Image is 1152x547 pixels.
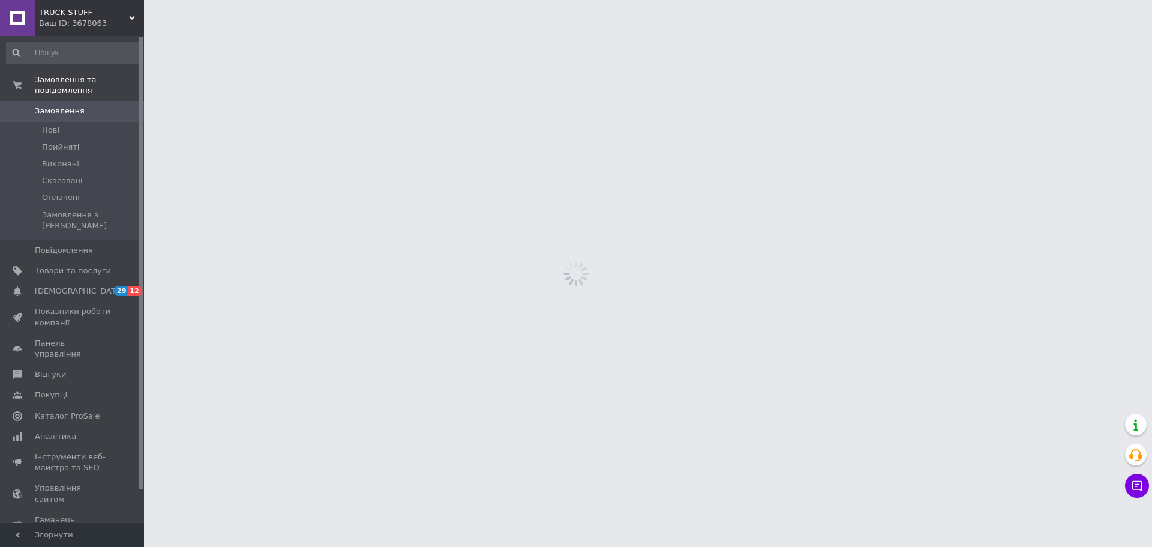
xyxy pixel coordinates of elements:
span: Замовлення [35,106,85,116]
span: Покупці [35,390,67,400]
span: Повідомлення [35,245,93,256]
input: Пошук [6,42,142,64]
span: TRUCK STUFF [39,7,129,18]
span: 12 [128,286,142,296]
span: Аналітика [35,431,76,442]
span: Замовлення з [PERSON_NAME] [42,210,140,231]
span: Скасовані [42,175,83,186]
span: Замовлення та повідомлення [35,74,144,96]
span: Показники роботи компанії [35,306,111,328]
span: Панель управління [35,338,111,360]
span: Каталог ProSale [35,411,100,422]
span: Прийняті [42,142,79,153]
span: [DEMOGRAPHIC_DATA] [35,286,124,297]
span: Відгуки [35,369,66,380]
span: Управління сайтом [35,483,111,504]
span: Інструменти веб-майстра та SEO [35,452,111,473]
span: Виконані [42,159,79,169]
button: Чат з покупцем [1125,474,1149,498]
span: Гаманець компанії [35,515,111,536]
span: Оплачені [42,192,80,203]
span: Нові [42,125,59,136]
span: 29 [114,286,128,296]
div: Ваш ID: 3678063 [39,18,144,29]
span: Товари та послуги [35,265,111,276]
